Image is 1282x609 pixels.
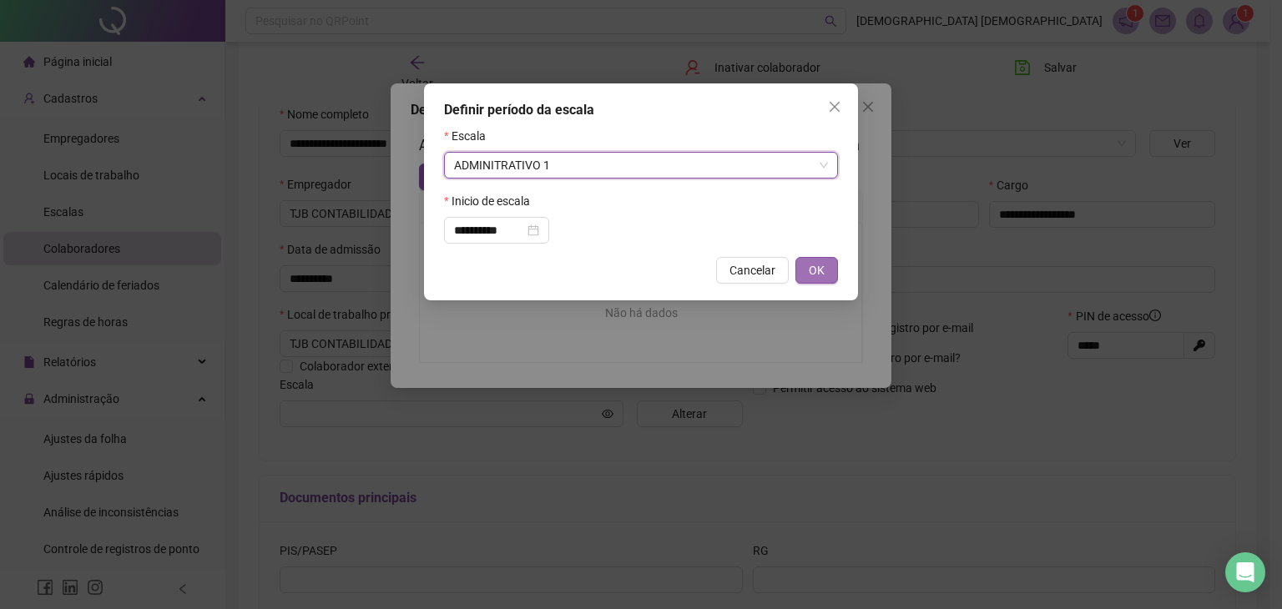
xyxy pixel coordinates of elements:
button: Cancelar [716,257,789,284]
div: Open Intercom Messenger [1225,552,1265,592]
button: OK [795,257,838,284]
span: Cancelar [729,261,775,279]
div: Definir período da escala [444,100,838,120]
span: close [828,100,841,113]
label: Escala [444,127,497,145]
span: ADMINITRATIVO 1 [454,153,828,178]
label: Inicio de escala [444,192,541,210]
span: OK [809,261,825,279]
button: Close [821,93,848,120]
